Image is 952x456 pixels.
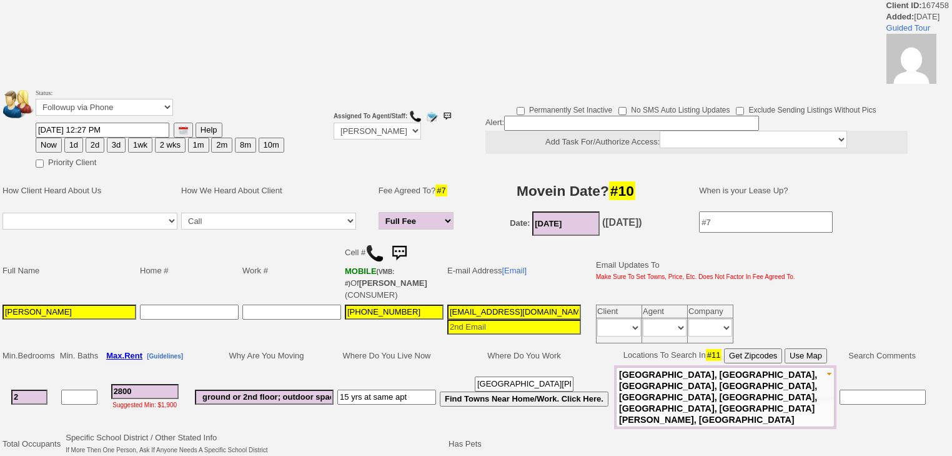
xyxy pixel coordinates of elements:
a: [Guidelines] [147,351,183,360]
input: #1 [11,390,47,405]
button: [GEOGRAPHIC_DATA], [GEOGRAPHIC_DATA], [GEOGRAPHIC_DATA], [GEOGRAPHIC_DATA], [GEOGRAPHIC_DATA], [G... [616,367,835,427]
a: Guided Tour [886,23,931,33]
td: Min. [1,347,58,365]
td: How Client Heard About Us [1,172,179,210]
img: c6abd0ff71fecd2c1a3964bea80df27e [886,34,936,84]
td: Work # [240,239,343,303]
input: 2nd Email [447,320,581,335]
span: #10 [609,181,635,200]
img: sms.png [387,241,412,266]
input: 1st Email - Question #0 [447,305,581,320]
h3: Movein Date? [467,180,685,202]
font: Suggested Min: $1,900 [112,402,177,408]
font: If More Then One Person, Ask If Anyone Needs A Specific School District [66,447,267,453]
button: 2d [86,138,104,153]
img: [calendar icon] [179,126,188,135]
td: Client [597,305,642,318]
span: Rent [124,351,142,360]
input: #6 [195,390,334,405]
button: 1d [64,138,83,153]
b: ([DATE]) [602,217,642,228]
span: #7 [435,185,447,196]
span: [GEOGRAPHIC_DATA], [GEOGRAPHIC_DATA], [GEOGRAPHIC_DATA], [GEOGRAPHIC_DATA], [GEOGRAPHIC_DATA], [G... [619,370,817,425]
td: E-mail Address [445,239,583,303]
td: Home # [138,239,240,303]
font: Status: [36,89,173,113]
button: Get Zipcodes [724,348,782,363]
td: How We Heard About Client [179,172,370,210]
td: Cell # Of (CONSUMER) [343,239,445,303]
td: Where Do You Live Now [335,347,438,365]
button: 10m [259,138,284,153]
a: [Email] [502,266,527,275]
input: #8 [337,390,436,405]
td: Full Name [1,239,138,303]
input: Permanently Set Inactive [517,107,525,115]
input: #9 [475,377,573,392]
button: Use Map [785,348,827,363]
label: Permanently Set Inactive [517,101,612,116]
b: Max. [106,351,142,360]
td: Min. Baths [58,347,100,365]
input: Exclude Sending Listings Without Pics [736,107,744,115]
button: 2m [211,138,232,153]
center: Add Task For/Authorize Access: [485,131,908,154]
input: #7 [699,211,833,233]
span: #11 [706,349,722,361]
button: 1m [188,138,209,153]
td: Why Are You Moving [193,347,335,365]
button: Find Towns Near Home/Work. Click Here. [440,392,608,407]
td: Email Updates To [587,239,797,303]
b: Date: [510,218,530,228]
input: Priority Client [36,160,44,168]
td: Company [688,305,733,318]
div: Alert: [485,116,908,154]
b: Client ID: [886,1,922,10]
b: Assigned To Agent/Staff: [334,113,407,119]
input: No SMS Auto Listing Updates [618,107,627,115]
button: 8m [235,138,256,153]
font: Make Sure To Set Towns, Price, Etc. Does Not Factor In Fee Agreed To. [596,273,795,280]
label: Priority Client [36,154,96,168]
img: call.png [365,244,384,263]
span: Bedrooms [18,351,55,360]
td: Fee Agreed To? [377,172,459,210]
nobr: Locations To Search In [623,350,827,360]
b: [Guidelines] [147,353,183,360]
td: When is your Lease Up? [687,172,928,210]
button: Help [196,123,222,138]
td: Search Comments [836,347,928,365]
label: No SMS Auto Listing Updates [618,101,730,116]
td: Agent [642,305,688,318]
td: Where Do You Work [438,347,610,365]
img: sms.png [441,110,454,123]
button: 3d [107,138,126,153]
img: compose_email.png [425,110,438,123]
input: #3 [111,384,179,399]
b: AT&T Wireless [345,266,394,288]
b: Added: [886,12,915,21]
button: 2 wks [155,138,186,153]
button: Now [36,138,62,153]
font: MOBILE [345,266,377,276]
button: 1wk [128,138,152,153]
img: people.png [3,90,41,118]
img: call.png [409,110,422,123]
b: [PERSON_NAME] [359,278,427,288]
label: Exclude Sending Listings Without Pics [736,101,876,116]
